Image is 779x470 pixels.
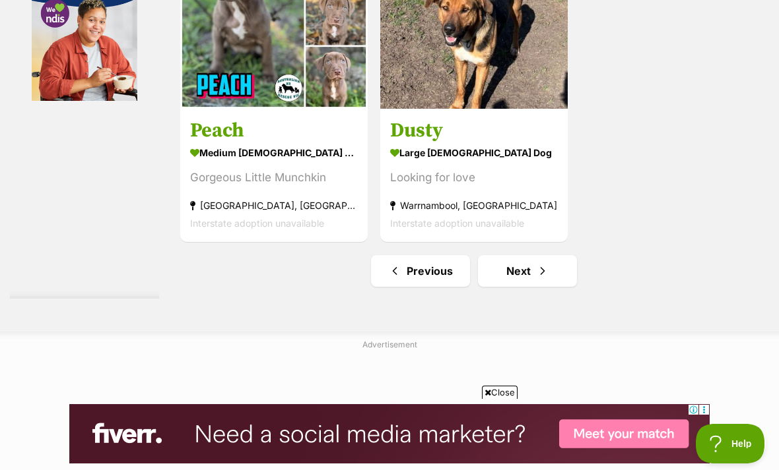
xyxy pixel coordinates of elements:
span: Close [482,386,518,399]
a: Previous page [371,255,470,287]
a: Next page [478,255,577,287]
h3: Peach [190,118,358,143]
iframe: Advertisement [69,404,710,463]
iframe: Help Scout Beacon - Open [696,424,766,463]
a: Dusty large [DEMOGRAPHIC_DATA] Dog Looking for love Warrnambool, [GEOGRAPHIC_DATA] Interstate ado... [380,108,568,242]
strong: large [DEMOGRAPHIC_DATA] Dog [390,143,558,162]
div: Gorgeous Little Munchkin [190,169,358,187]
a: Peach medium [DEMOGRAPHIC_DATA] Dog Gorgeous Little Munchkin [GEOGRAPHIC_DATA], [GEOGRAPHIC_DATA]... [180,108,368,242]
h3: Dusty [390,118,558,143]
div: Looking for love [390,169,558,187]
span: Interstate adoption unavailable [390,218,524,229]
span: Interstate adoption unavailable [190,218,324,229]
strong: medium [DEMOGRAPHIC_DATA] Dog [190,143,358,162]
strong: [GEOGRAPHIC_DATA], [GEOGRAPHIC_DATA] [190,196,358,214]
strong: Warrnambool, [GEOGRAPHIC_DATA] [390,196,558,214]
nav: Pagination [179,255,769,287]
